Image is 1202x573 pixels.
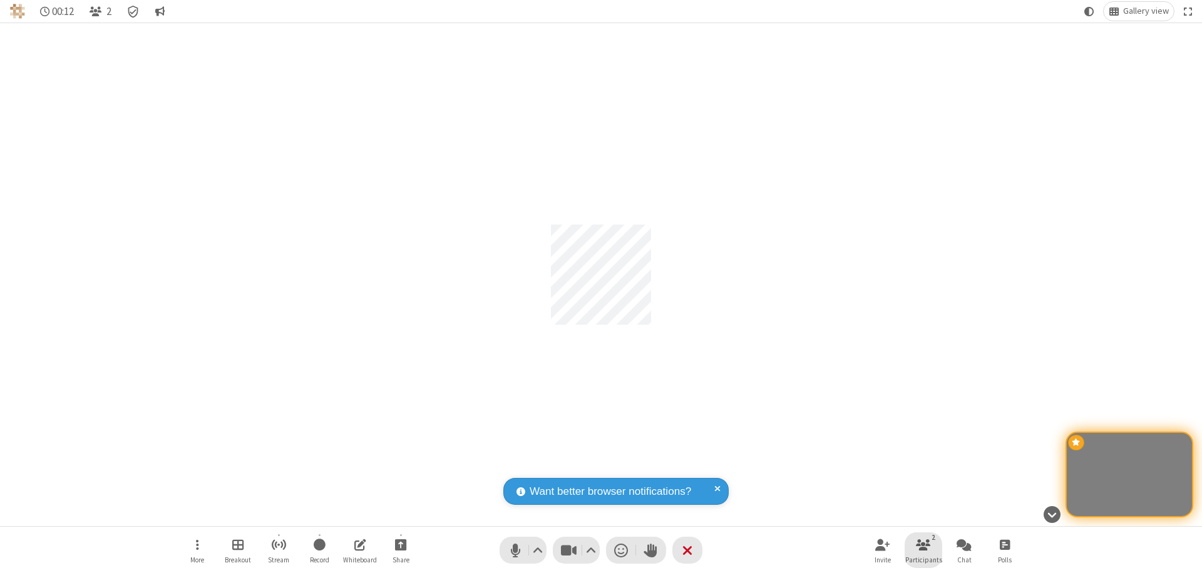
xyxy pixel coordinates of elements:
[268,556,289,564] span: Stream
[500,537,547,564] button: Mute (⌘+Shift+A)
[583,537,600,564] button: Video setting
[636,537,666,564] button: Raise hand
[945,532,983,568] button: Open chat
[905,532,942,568] button: Open participant list
[106,6,111,18] span: 2
[52,6,74,18] span: 00:12
[260,532,297,568] button: Start streaming
[530,537,547,564] button: Audio settings
[219,532,257,568] button: Manage Breakout Rooms
[905,556,942,564] span: Participants
[343,556,377,564] span: Whiteboard
[864,532,902,568] button: Invite participants (⌘+Shift+I)
[606,537,636,564] button: Send a reaction
[300,532,338,568] button: Start recording
[1104,2,1174,21] button: Change layout
[341,532,379,568] button: Open shared whiteboard
[310,556,329,564] span: Record
[1179,2,1198,21] button: Fullscreen
[957,556,972,564] span: Chat
[875,556,891,564] span: Invite
[553,537,600,564] button: Stop video (⌘+Shift+V)
[178,532,216,568] button: Open menu
[1123,6,1169,16] span: Gallery view
[986,532,1024,568] button: Open poll
[225,556,251,564] span: Breakout
[1079,2,1099,21] button: Using system theme
[382,532,419,568] button: Start sharing
[672,537,702,564] button: End or leave meeting
[84,2,116,21] button: Open participant list
[121,2,145,21] div: Meeting details Encryption enabled
[35,2,80,21] div: Timer
[10,4,25,19] img: QA Selenium DO NOT DELETE OR CHANGE
[190,556,204,564] span: More
[150,2,170,21] button: Conversation
[393,556,409,564] span: Share
[928,532,939,543] div: 2
[1039,499,1065,529] button: Hide
[998,556,1012,564] span: Polls
[530,484,691,500] span: Want better browser notifications?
